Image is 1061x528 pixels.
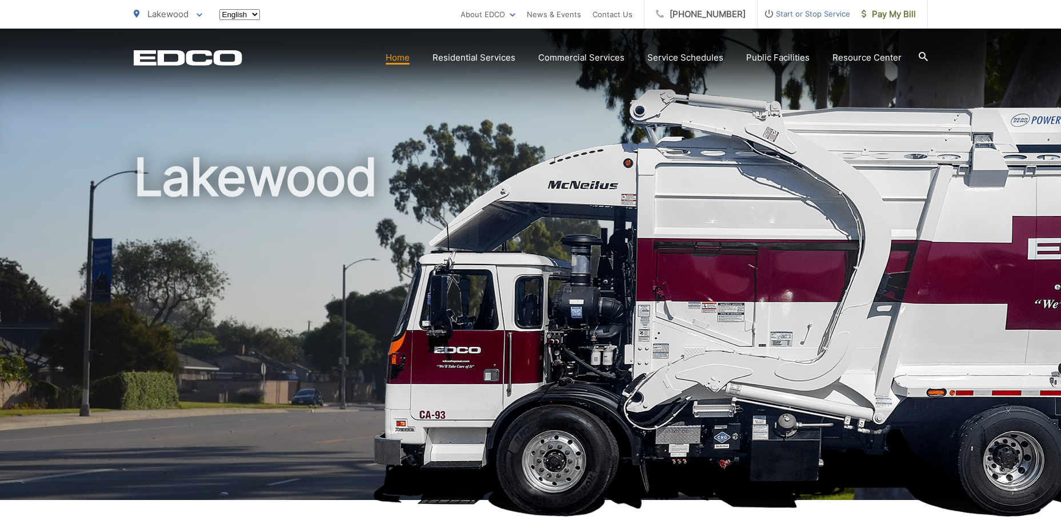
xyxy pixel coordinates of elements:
[527,7,581,21] a: News & Events
[592,7,632,21] a: Contact Us
[647,51,723,65] a: Service Schedules
[134,50,242,66] a: EDCD logo. Return to the homepage.
[386,51,410,65] a: Home
[134,149,928,510] h1: Lakewood
[147,9,189,19] span: Lakewood
[461,7,515,21] a: About EDCO
[832,51,902,65] a: Resource Center
[433,51,515,65] a: Residential Services
[862,7,916,21] span: Pay My Bill
[538,51,624,65] a: Commercial Services
[746,51,810,65] a: Public Facilities
[219,9,260,20] select: Select a language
